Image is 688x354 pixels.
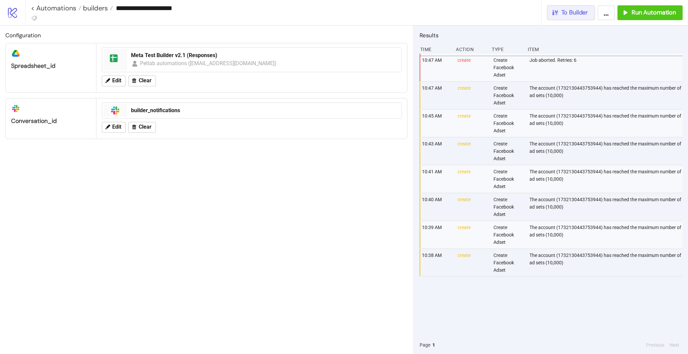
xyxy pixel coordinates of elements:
div: conversation_id [11,117,91,125]
button: Clear [128,76,156,86]
span: To Builder [561,9,588,16]
button: To Builder [547,5,595,20]
div: The account (1732130443753944) has reached the maximum number of ad sets (10,000) [529,82,684,109]
div: The account (1732130443753944) has reached the maximum number of ad sets (10,000) [529,137,684,165]
span: Edit [112,78,121,84]
button: Previous [644,341,666,349]
div: create [457,249,488,276]
span: Clear [139,78,152,84]
div: 10:45 AM [421,109,453,137]
div: The account (1732130443753944) has reached the maximum number of ad sets (10,000) [529,165,684,193]
div: 10:39 AM [421,221,453,249]
div: create [457,82,488,109]
span: Edit [112,124,121,130]
div: Time [420,43,451,56]
div: Item [527,43,683,56]
div: The account (1732130443753944) has reached the maximum number of ad sets (10,000) [529,249,684,276]
span: Clear [139,124,152,130]
div: Create Facebook Adset [493,221,524,249]
div: Job aborted. Retries: 6 [529,54,684,81]
button: Edit [102,122,126,133]
div: Create Facebook Adset [493,165,524,193]
div: 10:38 AM [421,249,453,276]
h2: Results [420,31,683,40]
div: 10:43 AM [421,137,453,165]
h2: Configuration [5,31,407,40]
span: Run Automation [632,9,676,16]
div: Meta Test Builder v2.1 (Responses) [131,52,397,59]
div: Create Facebook Adset [493,137,524,165]
div: create [457,137,488,165]
div: create [457,193,488,221]
span: Page [420,341,430,349]
div: Petlab automations ([EMAIL_ADDRESS][DOMAIN_NAME]) [140,59,277,68]
div: The account (1732130443753944) has reached the maximum number of ad sets (10,000) [529,109,684,137]
div: The account (1732130443753944) has reached the maximum number of ad sets (10,000) [529,221,684,249]
a: builders [81,5,113,11]
button: 1 [430,341,437,349]
div: Create Facebook Adset [493,193,524,221]
div: 10:47 AM [421,54,453,81]
div: create [457,54,488,81]
div: 10:47 AM [421,82,453,109]
div: Type [491,43,522,56]
a: < Automations [31,5,81,11]
div: create [457,221,488,249]
div: Create Facebook Adset [493,249,524,276]
button: ... [598,5,615,20]
button: Run Automation [617,5,683,20]
span: builders [81,4,108,12]
div: create [457,165,488,193]
div: create [457,109,488,137]
button: Next [668,341,681,349]
div: Action [455,43,486,56]
div: 10:41 AM [421,165,453,193]
div: spreadsheet_id [11,62,91,70]
div: Create Facebook Adset [493,54,524,81]
button: Edit [102,76,126,86]
div: 10:40 AM [421,193,453,221]
div: Create Facebook Adset [493,109,524,137]
div: The account (1732130443753944) has reached the maximum number of ad sets (10,000) [529,193,684,221]
div: builder_notifications [131,107,397,114]
button: Clear [128,122,156,133]
div: Create Facebook Adset [493,82,524,109]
